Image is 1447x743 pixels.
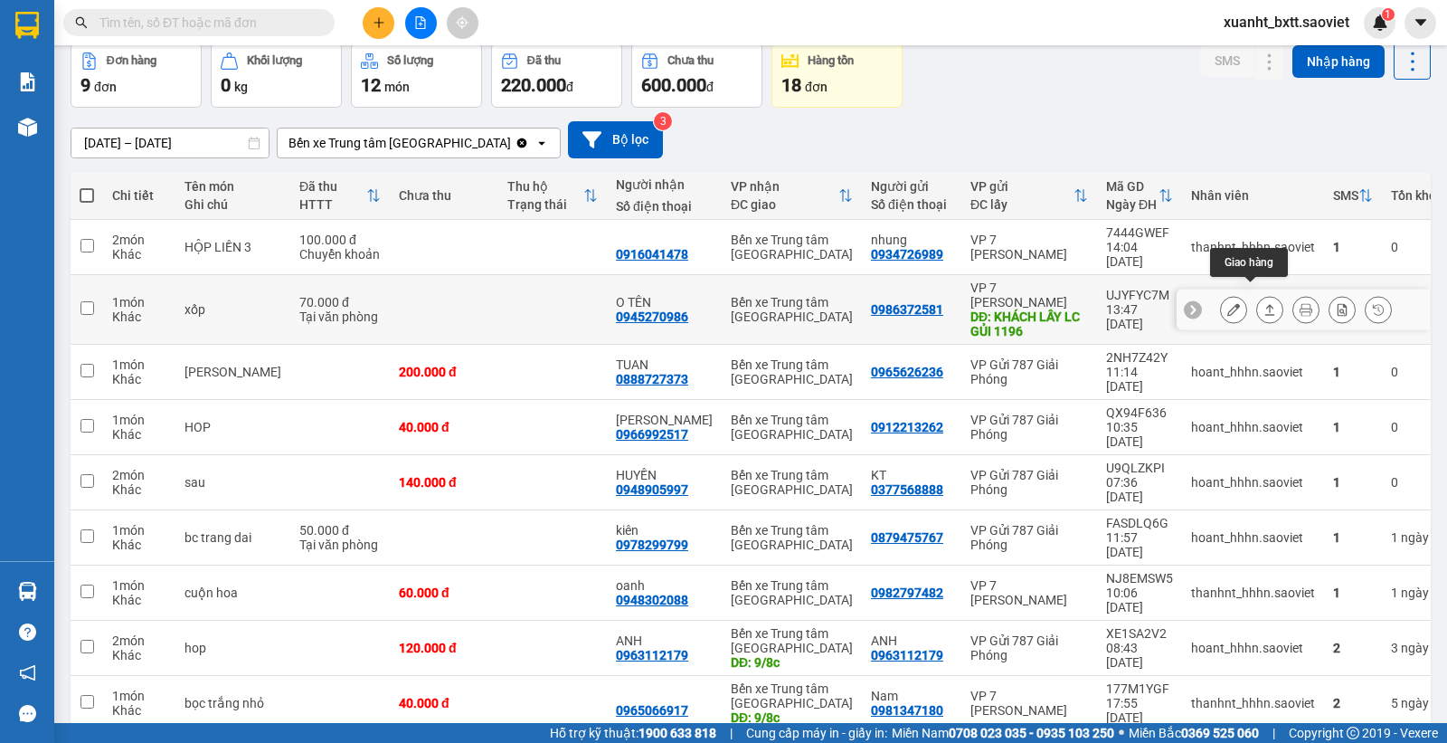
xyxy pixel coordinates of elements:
div: hoant_hhhn.saoviet [1191,530,1315,545]
button: Hàng tồn18đơn [771,43,903,108]
div: kiên [616,523,713,538]
button: Đơn hàng9đơn [71,43,202,108]
div: 0963112179 [616,648,688,662]
span: ngày [1401,696,1429,710]
div: U9QLZKPI [1106,461,1173,475]
div: 177M1YGF [1106,681,1173,696]
strong: 1900 633 818 [638,726,716,740]
div: FASDLQ6G [1106,516,1173,530]
div: 1 món [112,578,166,593]
div: 1 món [112,413,166,427]
img: logo-vxr [15,12,39,39]
div: NJ8EMSW5 [1106,571,1173,586]
div: 40.000 đ [399,696,489,710]
span: Cung cấp máy in - giấy in: [746,723,887,743]
div: VP 7 [PERSON_NAME] [970,578,1088,607]
div: 11:57 [DATE] [1106,530,1173,559]
div: 5 [1391,696,1436,710]
span: Hỗ trợ kỹ thuật: [550,723,716,743]
span: ⚪️ [1119,729,1124,737]
div: Tồn kho [1391,188,1436,203]
div: HỘP LIỀN 3 [184,240,281,254]
div: 0 [1391,240,1436,254]
div: hop [184,641,281,655]
button: Khối lượng0kg [211,43,342,108]
span: notification [19,664,36,681]
span: món [384,80,410,94]
div: VP Gửi 787 Giải Phóng [970,357,1088,386]
span: đơn [94,80,117,94]
div: Nam [871,689,952,703]
div: Khối lượng [247,54,302,67]
div: Đã thu [299,179,366,194]
div: bc trang dai [184,530,281,545]
div: Khác [112,427,166,442]
th: Toggle SortBy [961,172,1097,220]
div: 2 món [112,468,166,482]
div: hoant_hhhn.saoviet [1191,475,1315,490]
div: VP 7 [PERSON_NAME] [970,281,1088,310]
div: 0965626236 [871,365,943,379]
input: Selected Bến xe Trung tâm Lào Cai. [513,134,515,152]
div: 2 [1333,641,1373,655]
div: 07:36 [DATE] [1106,475,1173,504]
div: VP Gửi 787 Giải Phóng [970,633,1088,662]
button: Bộ lọc [568,121,663,158]
input: Tìm tên, số ĐT hoặc mã đơn [99,13,313,33]
div: 0981347180 [871,703,943,718]
div: TUAN [616,357,713,372]
div: XE1SA2V2 [1106,626,1173,641]
div: Người nhận [616,177,713,192]
div: Đã thu [527,54,561,67]
div: 0888727373 [616,372,688,386]
span: 600.000 [641,74,706,96]
span: | [730,723,733,743]
div: Khác [112,247,166,262]
div: VP 7 [PERSON_NAME] [970,233,1088,262]
div: thanhnt_hhhn.saoviet [1191,696,1315,710]
div: 0965066917 [616,703,688,718]
div: ANH [871,633,952,648]
th: Toggle SortBy [498,172,607,220]
div: Chi tiết [112,188,166,203]
div: Giao hàng [1210,248,1288,277]
div: 2 món [112,233,166,247]
div: Khác [112,310,166,324]
div: Số lượng [387,54,433,67]
input: Select a date range. [71,129,269,157]
div: SMS [1333,188,1358,203]
div: 0912213262 [871,420,943,434]
div: VP Gửi 787 Giải Phóng [970,413,1088,442]
div: Khác [112,538,166,552]
div: Bến xe Trung tâm [GEOGRAPHIC_DATA] [731,578,853,607]
span: 0 [221,74,231,96]
span: | [1272,723,1275,743]
div: 0934726989 [871,247,943,262]
div: 200.000 đ [399,365,489,379]
button: SMS [1200,44,1254,77]
div: THANH DAI [184,365,281,379]
div: 120.000 đ [399,641,489,655]
div: VP gửi [970,179,1073,194]
div: Số điện thoại [616,199,713,214]
div: xốp [184,302,281,317]
div: Tại văn phòng [299,538,381,552]
div: ĐC giao [731,197,838,212]
button: caret-down [1404,7,1436,39]
div: 0948302088 [616,593,688,607]
sup: 1 [1382,8,1395,21]
div: 1 món [112,689,166,703]
div: 7444GWEF [1106,225,1173,240]
div: Mã GD [1106,179,1159,194]
div: Tên món [184,179,281,194]
th: Toggle SortBy [722,172,862,220]
span: Miền Nam [892,723,1114,743]
div: Bến xe Trung tâm [GEOGRAPHIC_DATA] [731,233,853,262]
div: DĐ: 9/8c [731,710,853,725]
div: DĐ: KHÁCH LẤY LC GỦI 1196 [970,310,1088,338]
div: 0916041478 [616,247,688,262]
button: Nhập hàng [1292,45,1385,78]
div: nhung [871,233,952,247]
span: Miền Bắc [1129,723,1259,743]
div: Tại văn phòng [299,310,381,324]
